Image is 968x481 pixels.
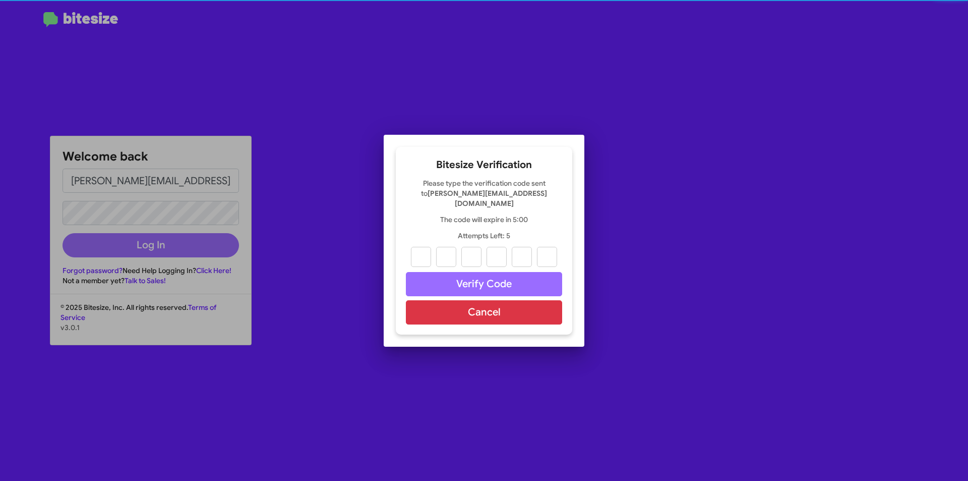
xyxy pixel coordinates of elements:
[406,231,562,241] p: Attempts Left: 5
[406,215,562,225] p: The code will expire in 5:00
[406,300,562,325] button: Cancel
[428,189,547,208] strong: [PERSON_NAME][EMAIL_ADDRESS][DOMAIN_NAME]
[406,157,562,173] h2: Bitesize Verification
[406,272,562,296] button: Verify Code
[406,178,562,208] p: Please type the verification code sent to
